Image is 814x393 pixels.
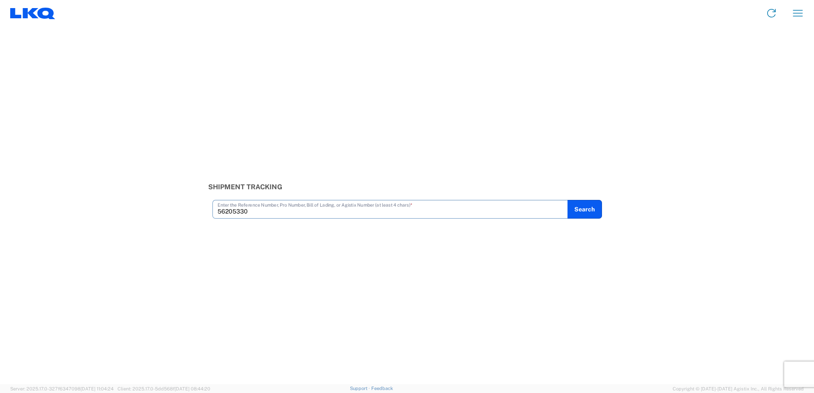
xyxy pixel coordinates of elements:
[371,386,393,391] a: Feedback
[80,386,114,391] span: [DATE] 11:04:24
[350,386,371,391] a: Support
[568,200,602,219] button: Search
[673,385,804,393] span: Copyright © [DATE]-[DATE] Agistix Inc., All Rights Reserved
[118,386,210,391] span: Client: 2025.17.0-5dd568f
[10,386,114,391] span: Server: 2025.17.0-327f6347098
[208,183,606,191] h3: Shipment Tracking
[175,386,210,391] span: [DATE] 08:44:20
